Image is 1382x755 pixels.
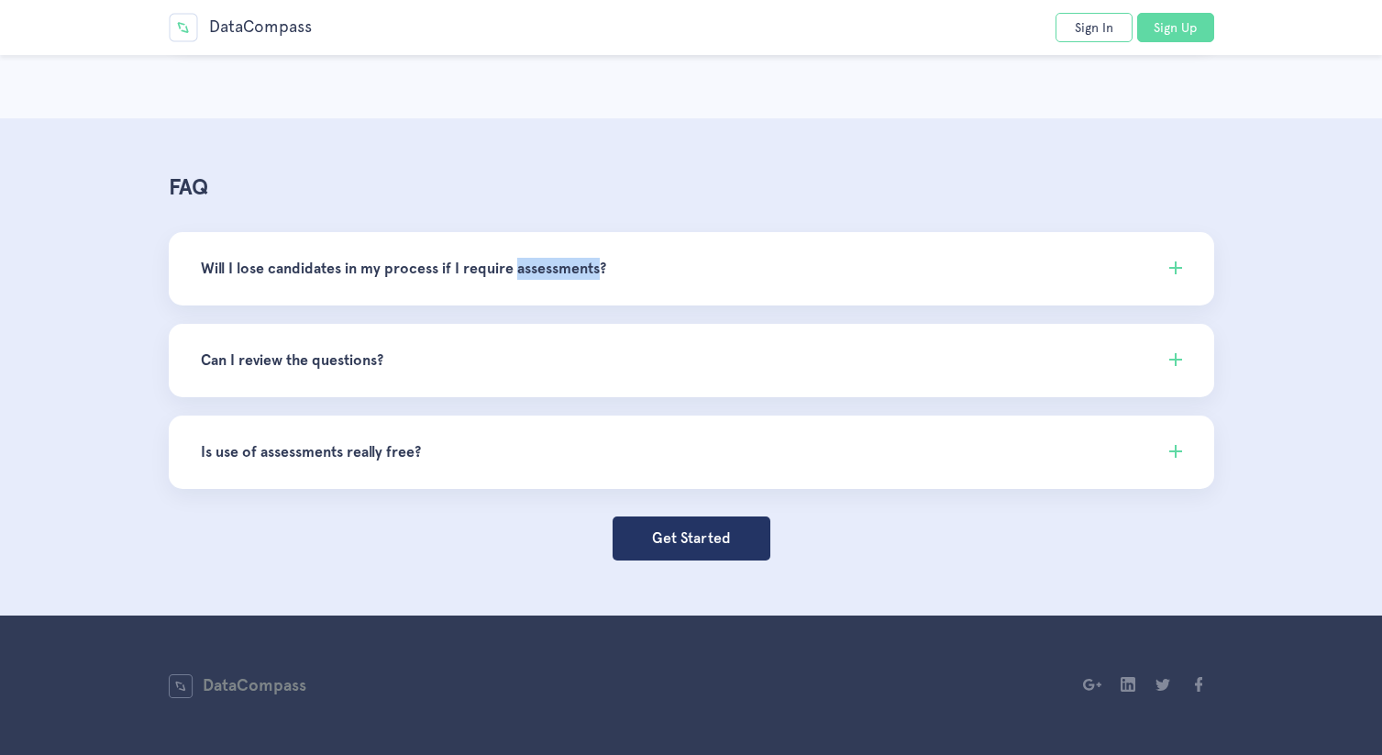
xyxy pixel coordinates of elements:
a: DataCompass [169,675,306,695]
a: Sign Up [1137,13,1214,42]
h3: FAQ [169,173,1214,201]
a: Get Started [613,516,770,561]
a: DataCompass [169,17,312,36]
a: Sign In [1056,13,1133,42]
img: Data Compass [169,13,198,42]
h4: Will I lose candidates in my process if I require assessments? [201,258,1182,280]
img: Data Compass [169,674,193,699]
h4: Can I review the questions? [201,350,1182,372]
h4: Is use of assessments really free? [201,441,1182,463]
